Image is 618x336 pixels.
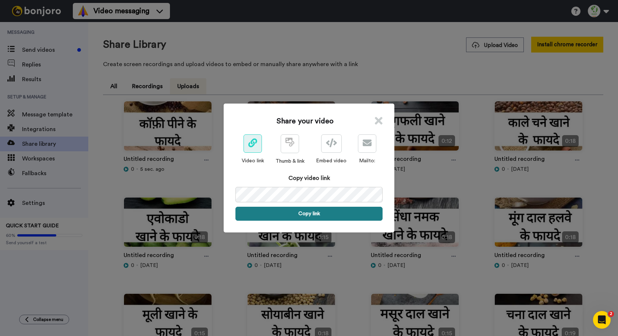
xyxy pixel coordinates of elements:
[276,158,305,165] div: Thumb & link
[235,174,383,183] div: Copy video link
[242,157,264,165] div: Video link
[358,157,376,165] div: Mailto:
[235,207,383,221] button: Copy link
[277,116,334,126] h1: Share your video
[593,311,611,329] iframe: Intercom live chat
[608,311,614,317] span: 2
[316,157,347,165] div: Embed video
